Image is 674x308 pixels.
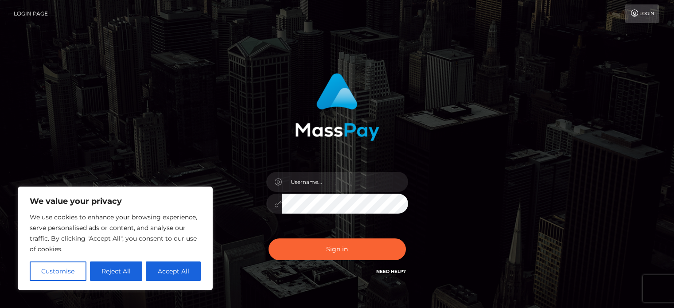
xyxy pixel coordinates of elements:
[146,261,201,281] button: Accept All
[282,172,408,192] input: Username...
[90,261,143,281] button: Reject All
[269,238,406,260] button: Sign in
[625,4,659,23] a: Login
[295,73,379,141] img: MassPay Login
[14,4,48,23] a: Login Page
[30,212,201,254] p: We use cookies to enhance your browsing experience, serve personalised ads or content, and analys...
[376,269,406,274] a: Need Help?
[30,261,86,281] button: Customise
[30,196,201,207] p: We value your privacy
[18,187,213,290] div: We value your privacy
